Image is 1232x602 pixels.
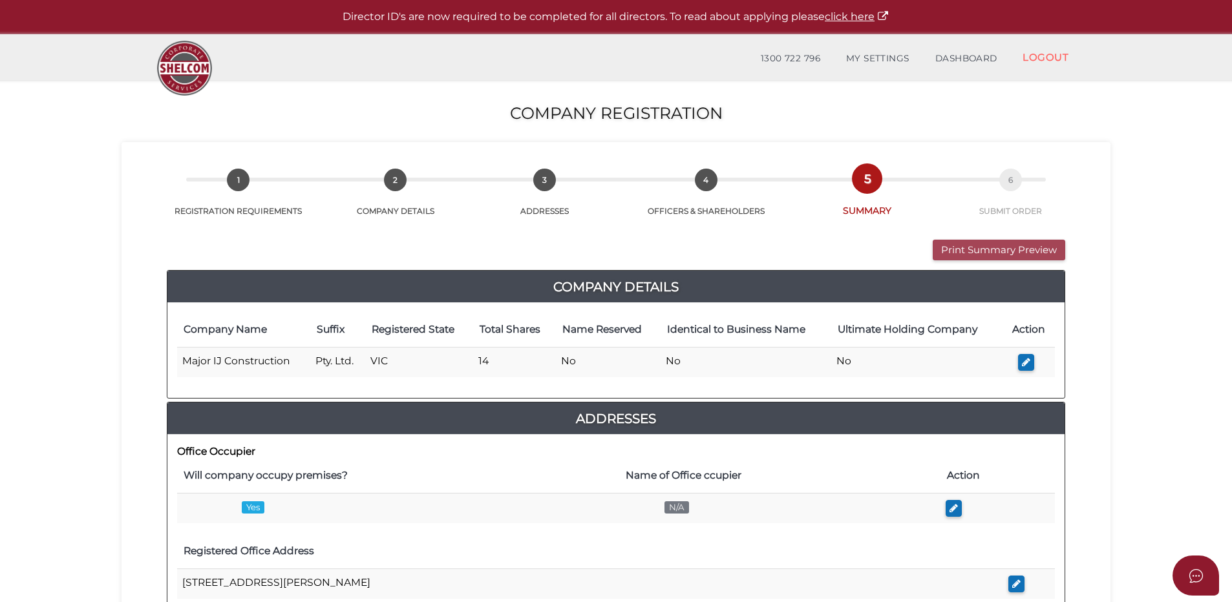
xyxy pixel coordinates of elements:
[227,169,250,191] span: 1
[167,276,1065,297] a: Company Details
[469,183,621,216] a: 3ADDRESSES
[1003,313,1055,347] th: Action
[533,169,556,191] span: 3
[556,347,660,377] td: No
[177,313,310,347] th: Company Name
[177,568,1003,599] td: [STREET_ADDRESS][PERSON_NAME]
[999,169,1022,191] span: 6
[661,347,831,377] td: No
[831,347,1003,377] td: No
[933,240,1065,261] button: Print Summary Preview
[664,501,689,514] span: N/A
[177,534,1003,568] th: Registered Office Address
[310,313,365,347] th: Suffix
[661,313,831,347] th: Identical to Business Name
[621,183,791,216] a: 4OFFICERS & SHAREHOLDERS
[856,167,878,190] span: 5
[791,182,943,217] a: 5SUMMARY
[365,347,473,377] td: VIC
[619,459,940,493] th: Name of Office ccupier
[833,46,922,72] a: MY SETTINGS
[944,183,1078,216] a: 6SUBMIT ORDER
[473,347,557,377] td: 14
[473,313,557,347] th: Total Shares
[556,313,660,347] th: Name Reserved
[177,459,619,493] th: Will company occupy premises?
[748,46,833,72] a: 1300 722 796
[831,313,1003,347] th: Ultimate Holding Company
[365,313,473,347] th: Registered State
[32,10,1200,25] p: Director ID's are now required to be completed for all directors. To read about applying please
[1173,555,1219,596] button: Open asap
[177,445,255,457] b: Office Occupier
[167,408,1065,429] a: Addresses
[940,459,1055,493] th: Action
[1010,44,1081,70] a: LOGOUT
[151,34,218,102] img: Logo
[922,46,1010,72] a: DASHBOARD
[825,10,889,23] a: click here
[242,501,264,514] span: Yes
[310,347,365,377] td: Pty. Ltd.
[323,183,468,216] a: 2COMPANY DETAILS
[154,183,323,216] a: 1REGISTRATION REQUIREMENTS
[695,169,717,191] span: 4
[384,169,407,191] span: 2
[177,347,310,377] td: Major IJ Construction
